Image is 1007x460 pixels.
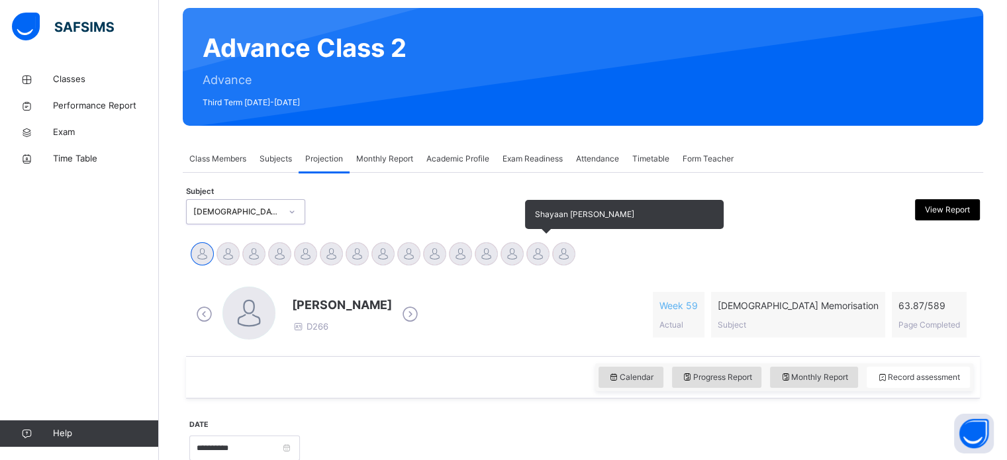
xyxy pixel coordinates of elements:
span: Monthly Report [356,153,413,165]
span: Classes [53,73,159,86]
span: Time Table [53,152,159,165]
span: Subjects [260,153,292,165]
label: Date [189,420,209,430]
span: Attendance [576,153,619,165]
span: Exam Readiness [503,153,563,165]
img: safsims [12,13,114,40]
span: Calendar [608,371,653,383]
span: Performance Report [53,99,159,113]
span: Subject [186,186,214,197]
span: 63.87 / 589 [898,299,960,312]
span: Help [53,427,158,440]
span: D266 [292,321,328,332]
span: Shayaan [PERSON_NAME] [535,209,634,219]
span: Form Teacher [683,153,734,165]
span: [PERSON_NAME] [292,296,392,314]
span: Monthly Report [780,371,848,383]
span: Academic Profile [426,153,489,165]
span: Week 59 [659,299,698,312]
span: Actual [659,320,683,330]
span: Exam [53,126,159,139]
span: View Report [925,204,970,216]
button: Open asap [954,414,994,453]
div: [DEMOGRAPHIC_DATA] Memorisation (008) [193,206,281,218]
span: Page Completed [898,320,960,330]
span: Projection [305,153,343,165]
span: Progress Report [682,371,752,383]
span: [DEMOGRAPHIC_DATA] Memorisation [718,299,879,312]
span: Timetable [632,153,669,165]
span: Subject [718,320,746,330]
span: Class Members [189,153,246,165]
span: Record assessment [877,371,960,383]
